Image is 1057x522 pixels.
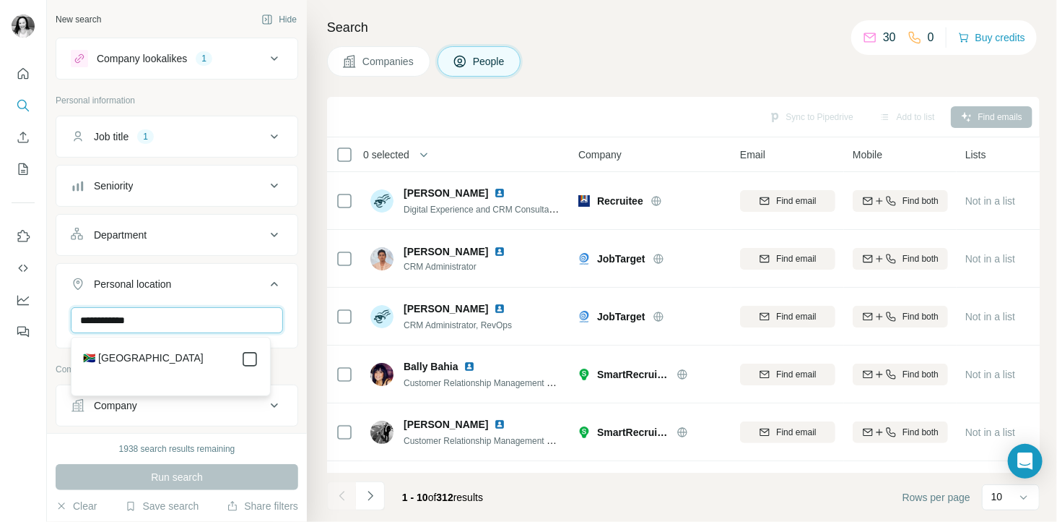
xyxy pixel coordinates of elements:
button: Use Surfe on LinkedIn [12,223,35,249]
span: Not in a list [965,253,1015,265]
p: Personal information [56,94,298,107]
span: Find email [776,252,816,265]
span: Find both [902,252,939,265]
span: Find email [776,310,816,323]
button: Company [56,388,297,423]
span: Rows per page [902,490,970,505]
button: Find email [740,190,835,212]
span: Lists [965,147,986,162]
img: LinkedIn logo [494,187,505,199]
span: Not in a list [965,369,1015,380]
span: Not in a list [965,311,1015,322]
img: Avatar [370,421,393,444]
span: Find email [776,194,816,207]
button: Find both [853,248,948,270]
img: LinkedIn logo [464,361,475,372]
button: Find email [740,422,835,443]
button: Find both [853,306,948,328]
button: Save search [125,499,199,513]
span: CRM Administrator, RevOps [404,320,512,330]
div: Seniority [94,179,133,193]
img: Logo of JobTarget [578,311,590,322]
h4: Search [327,17,1040,38]
div: 1 [137,130,154,143]
span: Find email [776,426,816,439]
button: Quick start [12,61,35,87]
button: Find both [853,422,948,443]
img: Avatar [370,305,393,328]
button: Buy credits [958,27,1025,48]
button: Job title1 [56,119,297,154]
button: Company lookalikes1 [56,41,297,76]
span: 312 [437,492,453,503]
button: Clear [56,499,97,513]
span: 0 selected [363,147,409,162]
p: 30 [883,29,896,46]
button: Hide [251,9,307,30]
label: 🇿🇦 [GEOGRAPHIC_DATA] [83,351,204,368]
span: Not in a list [965,195,1015,207]
span: of [428,492,437,503]
img: Avatar [370,247,393,270]
button: Personal location [56,267,297,307]
span: [PERSON_NAME] [404,301,488,316]
div: Company lookalikes [97,51,187,66]
div: 1938 search results remaining [119,442,235,455]
img: Logo of SmartRecruiters [578,369,590,380]
span: CRM Administrator [404,260,523,273]
button: Enrich CSV [12,124,35,150]
span: Companies [362,54,415,69]
span: SmartRecruiters [597,425,669,440]
button: Feedback [12,319,35,345]
span: [PERSON_NAME] [404,244,488,259]
div: New search [56,13,101,26]
div: Job title [94,129,129,144]
span: JobTarget [597,309,645,324]
span: Find both [902,194,939,207]
div: 1 [196,52,212,65]
img: Logo of Recruitee [578,195,590,207]
div: Department [94,228,147,242]
span: 1 - 10 [402,492,428,503]
button: Find both [853,190,948,212]
p: 10 [991,489,1003,504]
button: Search [12,93,35,119]
img: Logo of JobTarget [578,253,590,265]
button: Dashboard [12,287,35,313]
span: Customer Relationship Management Specialist [404,377,583,388]
span: Not in a list [965,427,1015,438]
button: Find email [740,364,835,385]
button: My lists [12,156,35,182]
span: [PERSON_NAME] [404,186,488,200]
button: Navigate to next page [356,482,385,510]
span: Customer Relationship Management Specialist [404,435,583,446]
span: Mobile [853,147,882,162]
span: Find email [776,368,816,381]
span: results [402,492,483,503]
div: Company [94,398,137,413]
span: Recruitee [597,194,643,208]
span: Bally Bahia [404,359,458,374]
span: Find both [902,310,939,323]
span: Find both [902,368,939,381]
span: JobTarget [597,252,645,266]
img: Logo of SmartRecruiters [578,427,590,438]
div: Open Intercom Messenger [1008,444,1043,479]
span: [PERSON_NAME] [404,417,488,432]
img: LinkedIn logo [494,303,505,315]
span: Company [578,147,622,162]
div: Personal location [94,277,171,291]
span: Email [740,147,765,162]
img: LinkedIn logo [494,246,505,257]
span: Digital Experience and CRM Consultant for Coca-Cola [404,203,612,215]
button: Find both [853,364,948,385]
p: Company information [56,363,298,376]
span: Find both [902,426,939,439]
button: Find email [740,306,835,328]
span: People [473,54,506,69]
button: Find email [740,248,835,270]
span: SmartRecruiters [597,367,669,382]
button: Seniority [56,168,297,203]
img: Avatar [370,363,393,386]
button: Department [56,218,297,252]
